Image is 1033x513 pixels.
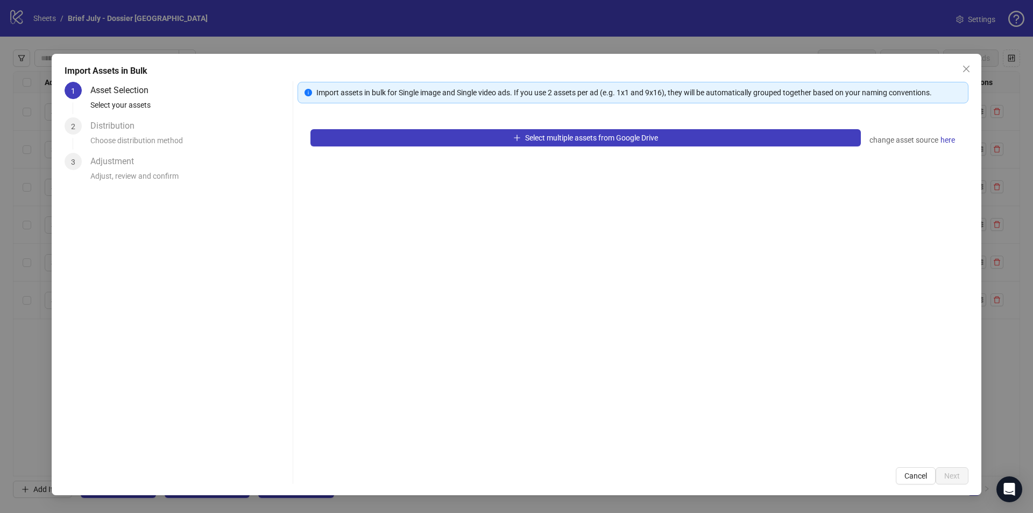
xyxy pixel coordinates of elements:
[65,65,968,78] div: Import Assets in Bulk
[316,87,961,99] div: Import assets in bulk for Single image and Single video ads. If you use 2 assets per ad (e.g. 1x1...
[90,135,288,153] div: Choose distribution method
[71,87,75,95] span: 1
[90,99,288,117] div: Select your assets
[90,170,288,188] div: Adjust, review and confirm
[90,117,143,135] div: Distribution
[71,158,75,166] span: 3
[940,134,955,146] span: here
[958,60,975,78] button: Close
[525,133,658,142] span: Select multiple assets from Google Drive
[962,65,971,73] span: close
[896,467,936,484] button: Cancel
[936,467,968,484] button: Next
[90,153,143,170] div: Adjustment
[940,133,956,146] a: here
[869,133,956,146] div: change asset source
[996,476,1022,502] div: Open Intercom Messenger
[513,134,521,142] span: plus
[71,122,75,131] span: 2
[305,89,312,96] span: info-circle
[310,129,861,146] button: Select multiple assets from Google Drive
[904,472,927,480] span: Cancel
[90,82,157,99] div: Asset Selection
